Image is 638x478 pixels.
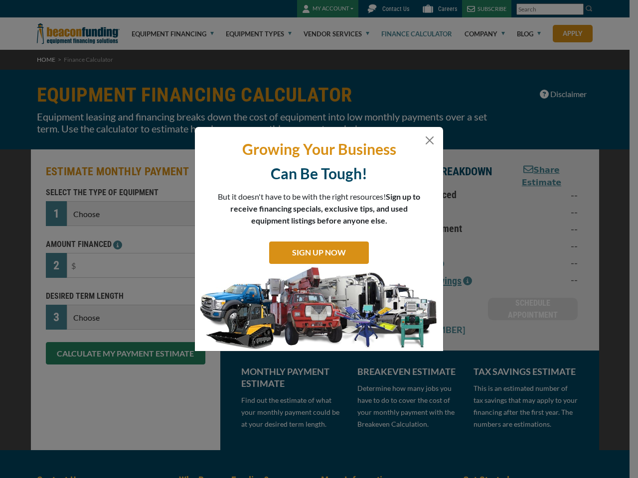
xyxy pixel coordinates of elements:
p: But it doesn't have to be with the right resources! [217,191,421,227]
a: SIGN UP NOW [269,241,369,264]
p: Growing Your Business [202,139,436,159]
p: Can Be Tough! [202,164,436,183]
span: Sign up to receive financing specials, exclusive tips, and used equipment listings before anyone ... [230,192,420,225]
img: subscribe-modal.jpg [195,266,443,351]
button: Close [424,134,436,146]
